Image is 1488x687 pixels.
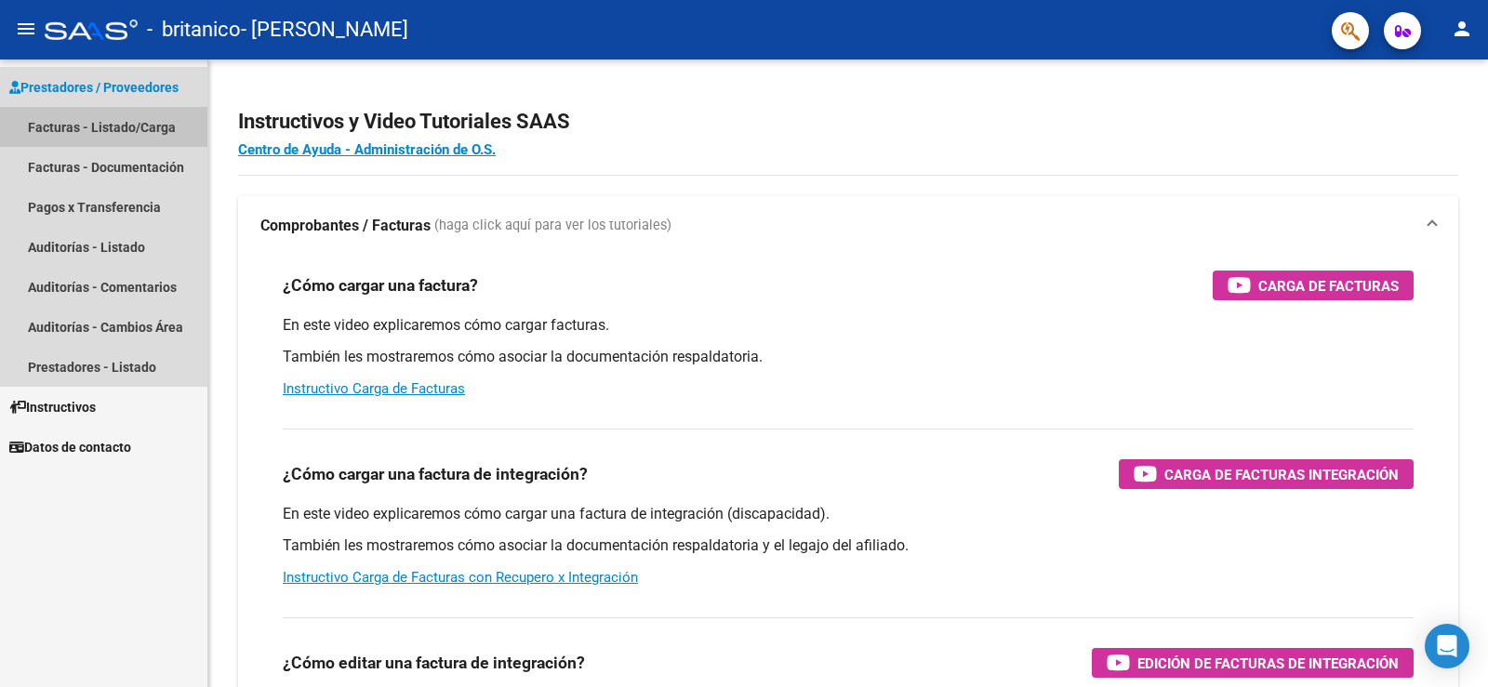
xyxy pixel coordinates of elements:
[283,272,478,298] h3: ¿Cómo cargar una factura?
[15,18,37,40] mat-icon: menu
[260,216,431,236] strong: Comprobantes / Facturas
[283,504,1414,524] p: En este video explicaremos cómo cargar una factura de integración (discapacidad).
[1164,463,1399,486] span: Carga de Facturas Integración
[241,9,408,50] span: - [PERSON_NAME]
[1137,652,1399,675] span: Edición de Facturas de integración
[1258,274,1399,297] span: Carga de Facturas
[283,380,465,397] a: Instructivo Carga de Facturas
[238,104,1458,139] h2: Instructivos y Video Tutoriales SAAS
[1451,18,1473,40] mat-icon: person
[1092,648,1414,678] button: Edición de Facturas de integración
[283,347,1414,367] p: También les mostraremos cómo asociar la documentación respaldatoria.
[9,437,131,457] span: Datos de contacto
[1213,271,1414,300] button: Carga de Facturas
[238,196,1458,256] mat-expansion-panel-header: Comprobantes / Facturas (haga click aquí para ver los tutoriales)
[9,397,96,417] span: Instructivos
[147,9,241,50] span: - britanico
[1119,459,1414,489] button: Carga de Facturas Integración
[283,535,1414,556] p: También les mostraremos cómo asociar la documentación respaldatoria y el legajo del afiliado.
[283,315,1414,336] p: En este video explicaremos cómo cargar facturas.
[283,569,638,586] a: Instructivo Carga de Facturas con Recupero x Integración
[434,216,671,236] span: (haga click aquí para ver los tutoriales)
[1425,624,1469,668] div: Open Intercom Messenger
[238,141,496,158] a: Centro de Ayuda - Administración de O.S.
[283,461,588,487] h3: ¿Cómo cargar una factura de integración?
[9,77,179,98] span: Prestadores / Proveedores
[283,650,585,676] h3: ¿Cómo editar una factura de integración?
